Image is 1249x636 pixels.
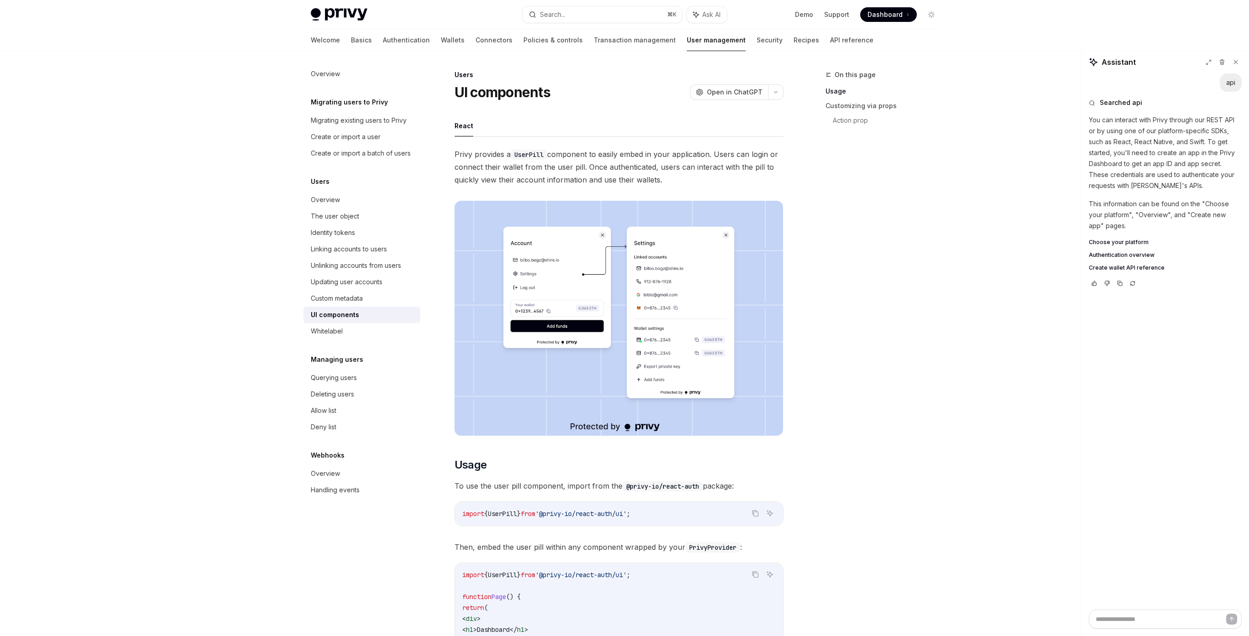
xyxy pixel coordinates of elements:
[462,571,484,579] span: import
[311,29,340,51] a: Welcome
[477,615,481,623] span: >
[540,9,565,20] div: Search...
[303,323,420,339] a: Whitelabel
[707,88,763,97] span: Open in ChatGPT
[455,541,784,553] span: Then, embed the user pill within any component wrapped by your :
[311,211,359,222] div: The user object
[303,129,420,145] a: Create or import a user
[311,227,355,238] div: Identity tokens
[311,131,381,142] div: Create or import a user
[303,192,420,208] a: Overview
[1089,251,1155,259] span: Authentication overview
[488,571,517,579] span: UserPill
[455,70,784,79] div: Users
[311,293,363,304] div: Custom metadata
[311,97,388,108] h5: Migrating users to Privy
[303,482,420,498] a: Handling events
[303,145,420,162] a: Create or import a batch of users
[506,593,521,601] span: () {
[795,10,813,19] a: Demo
[535,510,627,518] span: '@privy-io/react-auth/ui'
[702,10,721,19] span: Ask AI
[491,593,506,601] span: Page
[484,571,488,579] span: {
[521,510,535,518] span: from
[311,115,407,126] div: Migrating existing users to Privy
[311,148,411,159] div: Create or import a batch of users
[311,405,336,416] div: Allow list
[311,309,359,320] div: UI components
[462,615,466,623] span: <
[1089,198,1242,231] p: This information can be found on the "Choose your platform", "Overview", and "Create new app" pages.
[303,465,420,482] a: Overview
[521,571,535,579] span: from
[311,176,329,187] h5: Users
[835,69,876,80] span: On this page
[764,568,776,580] button: Ask AI
[757,29,783,51] a: Security
[622,481,703,491] code: @privy-io/react-auth
[351,29,372,51] a: Basics
[524,626,528,634] span: >
[383,29,430,51] a: Authentication
[311,244,387,255] div: Linking accounts to users
[303,307,420,323] a: UI components
[833,113,946,128] a: Action prop
[311,450,345,461] h5: Webhooks
[685,542,740,553] code: PrivyProvider
[462,593,491,601] span: function
[1089,239,1149,246] span: Choose your platform
[303,274,420,290] a: Updating user accounts
[311,389,354,400] div: Deleting users
[455,458,487,472] span: Usage
[311,8,367,21] img: light logo
[749,507,761,519] button: Copy the contents from the code block
[303,370,420,386] a: Querying users
[303,290,420,307] a: Custom metadata
[764,507,776,519] button: Ask AI
[311,354,363,365] h5: Managing users
[462,510,484,518] span: import
[455,84,550,100] h1: UI components
[826,84,946,99] a: Usage
[824,10,849,19] a: Support
[667,11,677,18] span: ⌘ K
[466,615,477,623] span: div
[476,29,512,51] a: Connectors
[627,571,630,579] span: ;
[462,604,484,612] span: return
[455,115,473,136] button: React
[488,510,517,518] span: UserPill
[311,468,340,479] div: Overview
[535,571,627,579] span: '@privy-io/react-auth/ui'
[441,29,465,51] a: Wallets
[523,6,682,23] button: Search...⌘K
[1102,57,1136,68] span: Assistant
[1100,98,1142,107] span: Searched api
[687,6,727,23] button: Ask AI
[1089,98,1242,107] button: Searched api
[311,276,382,287] div: Updating user accounts
[860,7,917,22] a: Dashboard
[826,99,946,113] a: Customizing via props
[303,386,420,402] a: Deleting users
[303,224,420,241] a: Identity tokens
[455,148,784,186] span: Privy provides a component to easily embed in your application. Users can login or connect their ...
[303,257,420,274] a: Unlinking accounts from users
[517,571,521,579] span: }
[477,626,510,634] span: Dashboard
[311,326,343,337] div: Whitelabel
[1089,264,1165,271] span: Create wallet API reference
[690,84,768,100] button: Open in ChatGPT
[303,112,420,129] a: Migrating existing users to Privy
[484,510,488,518] span: {
[484,604,488,612] span: (
[627,510,630,518] span: ;
[594,29,676,51] a: Transaction management
[311,372,357,383] div: Querying users
[517,510,521,518] span: }
[303,402,420,419] a: Allow list
[311,260,401,271] div: Unlinking accounts from users
[924,7,939,22] button: Toggle dark mode
[517,626,524,634] span: h1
